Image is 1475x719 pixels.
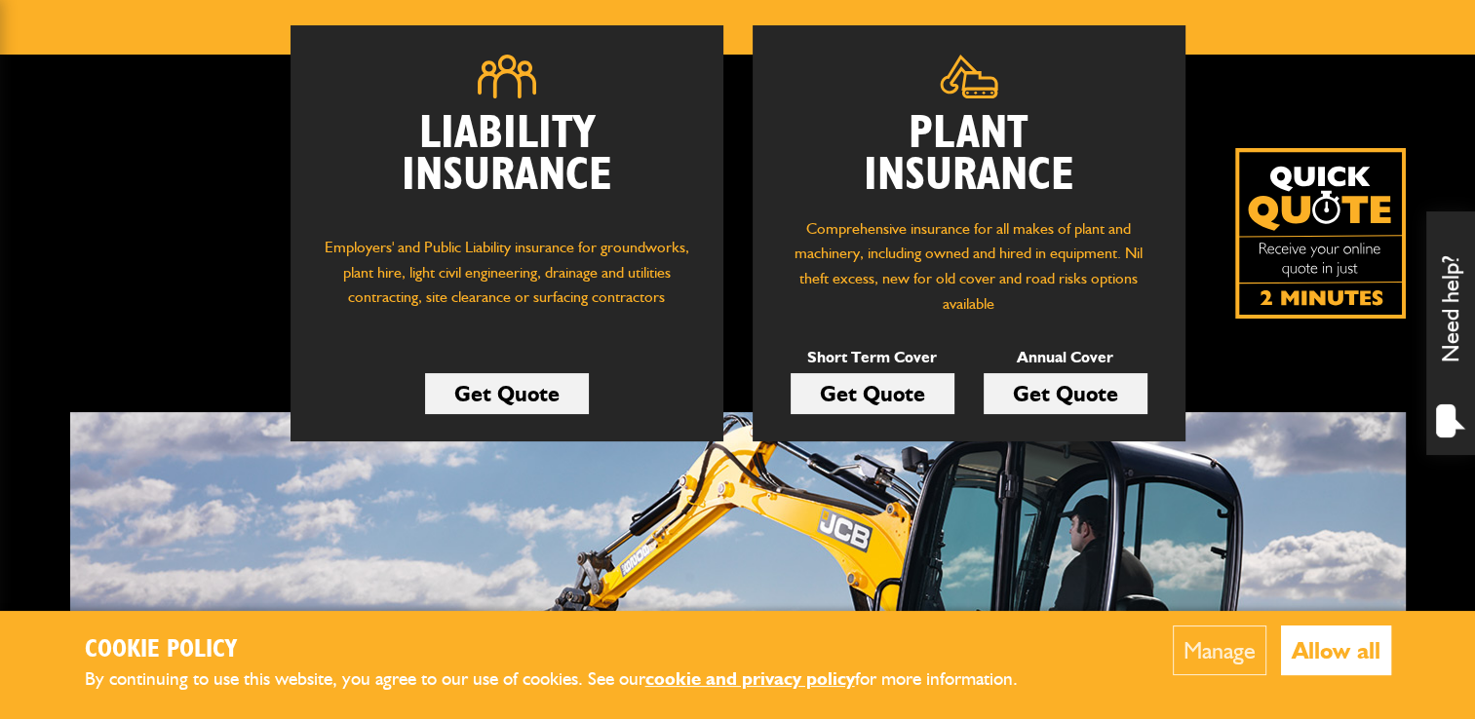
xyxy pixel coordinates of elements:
[425,373,589,414] a: Get Quote
[782,216,1156,316] p: Comprehensive insurance for all makes of plant and machinery, including owned and hired in equipm...
[984,345,1147,370] p: Annual Cover
[1235,148,1406,319] a: Get your insurance quote isn just 2-minutes
[1173,625,1266,675] button: Manage
[320,235,694,328] p: Employers' and Public Liability insurance for groundworks, plant hire, light civil engineering, d...
[85,664,1050,695] p: By continuing to use this website, you agree to our use of cookies. See our for more information.
[645,667,855,690] a: cookie and privacy policy
[791,373,954,414] a: Get Quote
[1235,148,1406,319] img: Quick Quote
[320,113,694,216] h2: Liability Insurance
[984,373,1147,414] a: Get Quote
[85,635,1050,665] h2: Cookie Policy
[782,113,1156,197] h2: Plant Insurance
[1426,211,1475,455] div: Need help?
[791,345,954,370] p: Short Term Cover
[1281,625,1391,675] button: Allow all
